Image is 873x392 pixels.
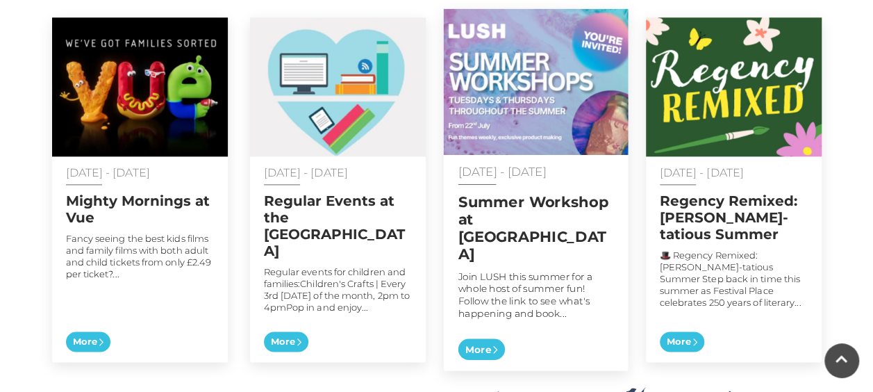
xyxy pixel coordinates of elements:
p: Regular events for children and families:Children's Crafts | Every 3rd [DATE] of the month, 2pm t... [264,266,412,313]
p: Fancy seeing the best kids films and family films with both adult and child tickets from only £2.... [66,233,214,280]
p: [DATE] - [DATE] [264,167,412,179]
p: [DATE] - [DATE] [66,167,214,179]
a: [DATE] - [DATE] Regular Events at the [GEOGRAPHIC_DATA] Regular events for children and families:... [250,17,426,362]
span: More [264,332,308,352]
p: Join LUSH this summer for a whole host of summer fun! Follow the link to see what's happening and... [458,270,613,320]
span: More [660,332,704,352]
h2: Regency Remixed: [PERSON_NAME]-tatious Summer [660,193,808,243]
h2: Mighty Mornings at Vue [66,193,214,226]
p: 🎩 Regency Remixed: [PERSON_NAME]-tatious Summer Step back in time this summer as Festival Place c... [660,250,808,309]
a: [DATE] - [DATE] Mighty Mornings at Vue Fancy seeing the best kids films and family films with bot... [52,17,228,362]
p: [DATE] - [DATE] [660,167,808,179]
span: More [458,338,504,360]
span: More [66,332,110,352]
a: [DATE] - [DATE] Summer Workshop at [GEOGRAPHIC_DATA] Join LUSH this summer for a whole host of su... [443,9,628,371]
h2: Regular Events at the [GEOGRAPHIC_DATA] [264,193,412,259]
h2: Summer Workshop at [GEOGRAPHIC_DATA] [458,193,613,263]
p: [DATE] - [DATE] [458,165,613,178]
a: [DATE] - [DATE] Regency Remixed: [PERSON_NAME]-tatious Summer 🎩 Regency Remixed: [PERSON_NAME]-ta... [646,17,822,362]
